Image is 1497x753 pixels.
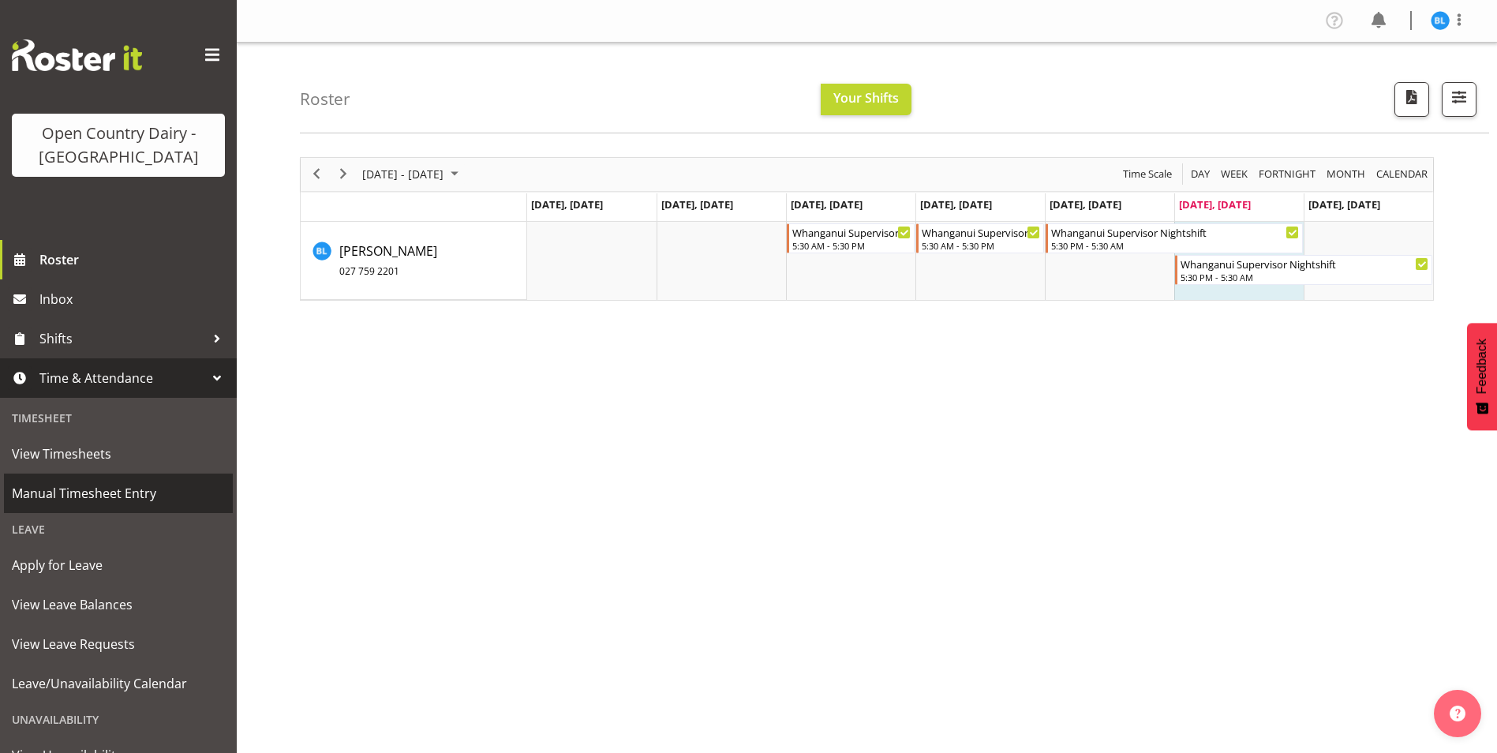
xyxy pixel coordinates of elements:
[1175,255,1432,285] div: Bruce Lind"s event - Whanganui Supervisor Nightshift Begin From Saturday, October 4, 2025 at 5:30...
[792,224,911,240] div: Whanganui Supervisor Dayshift
[787,223,915,253] div: Bruce Lind"s event - Whanganui Supervisor Dayshift Begin From Wednesday, October 1, 2025 at 5:30:...
[916,223,1044,253] div: Bruce Lind"s event - Whanganui Supervisor Dayshift Begin From Thursday, October 2, 2025 at 5:30:0...
[1188,164,1213,184] button: Timeline Day
[1431,11,1450,30] img: bruce-lind7400.jpg
[1051,239,1299,252] div: 5:30 PM - 5:30 AM
[303,158,330,191] div: previous period
[1394,82,1429,117] button: Download a PDF of the roster according to the set date range.
[4,513,233,545] div: Leave
[1181,271,1428,283] div: 5:30 PM - 5:30 AM
[12,553,225,577] span: Apply for Leave
[339,242,437,279] span: [PERSON_NAME]
[1324,164,1368,184] button: Timeline Month
[922,239,1040,252] div: 5:30 AM - 5:30 PM
[306,164,327,184] button: Previous
[1179,197,1251,212] span: [DATE], [DATE]
[1450,706,1465,721] img: help-xxl-2.png
[339,242,437,279] a: [PERSON_NAME]027 759 2201
[1256,164,1319,184] button: Fortnight
[1375,164,1429,184] span: calendar
[39,327,205,350] span: Shifts
[300,90,350,108] h4: Roster
[4,402,233,434] div: Timesheet
[4,434,233,474] a: View Timesheets
[300,157,1434,301] div: Timeline Week of October 4, 2025
[1121,164,1173,184] span: Time Scale
[1475,339,1489,394] span: Feedback
[1467,323,1497,430] button: Feedback - Show survey
[4,585,233,624] a: View Leave Balances
[12,593,225,616] span: View Leave Balances
[12,39,142,71] img: Rosterit website logo
[1325,164,1367,184] span: Month
[12,632,225,656] span: View Leave Requests
[1181,256,1428,272] div: Whanganui Supervisor Nightshift
[920,197,992,212] span: [DATE], [DATE]
[12,672,225,695] span: Leave/Unavailability Calendar
[922,224,1040,240] div: Whanganui Supervisor Dayshift
[661,197,733,212] span: [DATE], [DATE]
[1189,164,1211,184] span: Day
[1050,197,1121,212] span: [DATE], [DATE]
[1218,164,1251,184] button: Timeline Week
[1046,223,1303,253] div: Bruce Lind"s event - Whanganui Supervisor Nightshift Begin From Friday, October 3, 2025 at 5:30:0...
[1308,197,1380,212] span: [DATE], [DATE]
[4,545,233,585] a: Apply for Leave
[4,703,233,736] div: Unavailability
[1121,164,1175,184] button: Time Scale
[1051,224,1299,240] div: Whanganui Supervisor Nightshift
[1219,164,1249,184] span: Week
[4,474,233,513] a: Manual Timesheet Entry
[301,222,527,300] td: Bruce Lind resource
[361,164,445,184] span: [DATE] - [DATE]
[531,197,603,212] span: [DATE], [DATE]
[1374,164,1431,184] button: Month
[360,164,466,184] button: October 2025
[39,366,205,390] span: Time & Attendance
[1257,164,1317,184] span: Fortnight
[357,158,468,191] div: Sep 29 - Oct 05, 2025
[28,122,209,169] div: Open Country Dairy - [GEOGRAPHIC_DATA]
[12,442,225,466] span: View Timesheets
[1442,82,1476,117] button: Filter Shifts
[833,89,899,107] span: Your Shifts
[39,287,229,311] span: Inbox
[333,164,354,184] button: Next
[4,624,233,664] a: View Leave Requests
[4,664,233,703] a: Leave/Unavailability Calendar
[792,239,911,252] div: 5:30 AM - 5:30 PM
[527,222,1433,300] table: Timeline Week of October 4, 2025
[330,158,357,191] div: next period
[821,84,911,115] button: Your Shifts
[12,481,225,505] span: Manual Timesheet Entry
[339,264,399,278] span: 027 759 2201
[39,248,229,272] span: Roster
[791,197,863,212] span: [DATE], [DATE]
